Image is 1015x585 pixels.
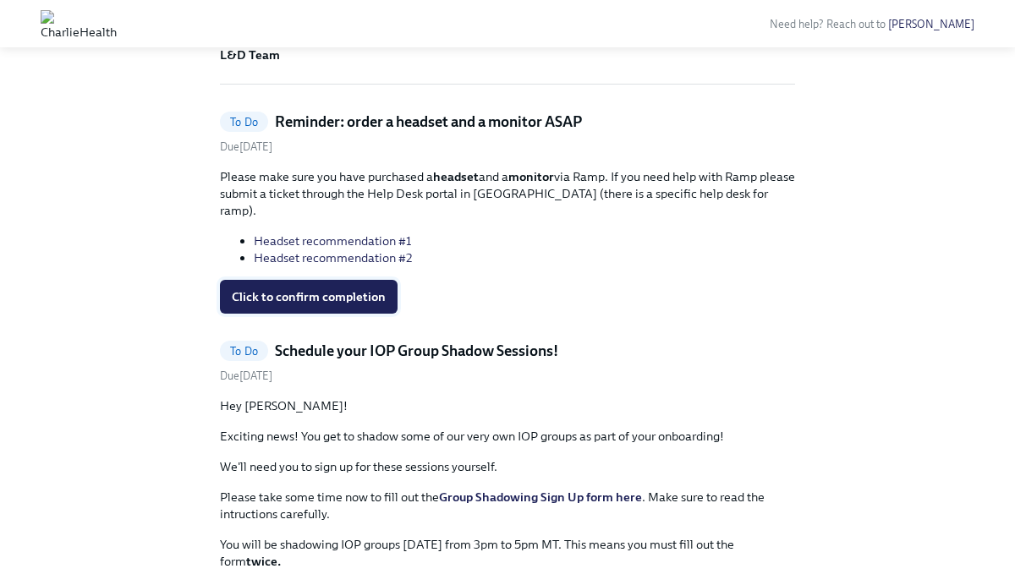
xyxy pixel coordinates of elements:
a: Headset recommendation #1 [254,233,411,249]
a: Headset recommendation #2 [254,250,412,265]
p: Hey [PERSON_NAME]! [220,397,795,414]
span: Need help? Reach out to [770,18,974,30]
a: Group Shadowing Sign Up form here [439,489,642,505]
span: To Do [220,345,268,358]
strong: monitor [508,169,554,184]
span: Click to confirm completion [232,288,386,305]
a: To DoReminder: order a headset and a monitor ASAPDue[DATE] [220,112,795,155]
img: CharlieHealth [41,10,117,37]
p: Exciting news! You get to shadow some of our very own IOP groups as part of your onboarding! [220,428,795,445]
strong: L&D Team [220,47,280,63]
strong: twice. [246,554,281,569]
p: We'll need you to sign up for these sessions yourself. [220,458,795,475]
a: [PERSON_NAME] [888,18,974,30]
h5: Reminder: order a headset and a monitor ASAP [275,112,582,132]
p: Please make sure you have purchased a and a via Ramp. If you need help with Ramp please submit a ... [220,168,795,219]
h5: Schedule your IOP Group Shadow Sessions! [275,341,558,361]
span: Tuesday, September 23rd 2025, 10:00 am [220,140,272,153]
strong: headset [433,169,479,184]
p: Please take some time now to fill out the . Make sure to read the intructions carefully. [220,489,795,522]
p: You will be shadowing IOP groups [DATE] from 3pm to 5pm MT. This means you must fill out the form [220,536,795,570]
button: Click to confirm completion [220,280,398,314]
a: To DoSchedule your IOP Group Shadow Sessions!Due[DATE] [220,341,795,384]
span: Tuesday, September 23rd 2025, 10:00 am [220,369,272,382]
span: To Do [220,116,268,128]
